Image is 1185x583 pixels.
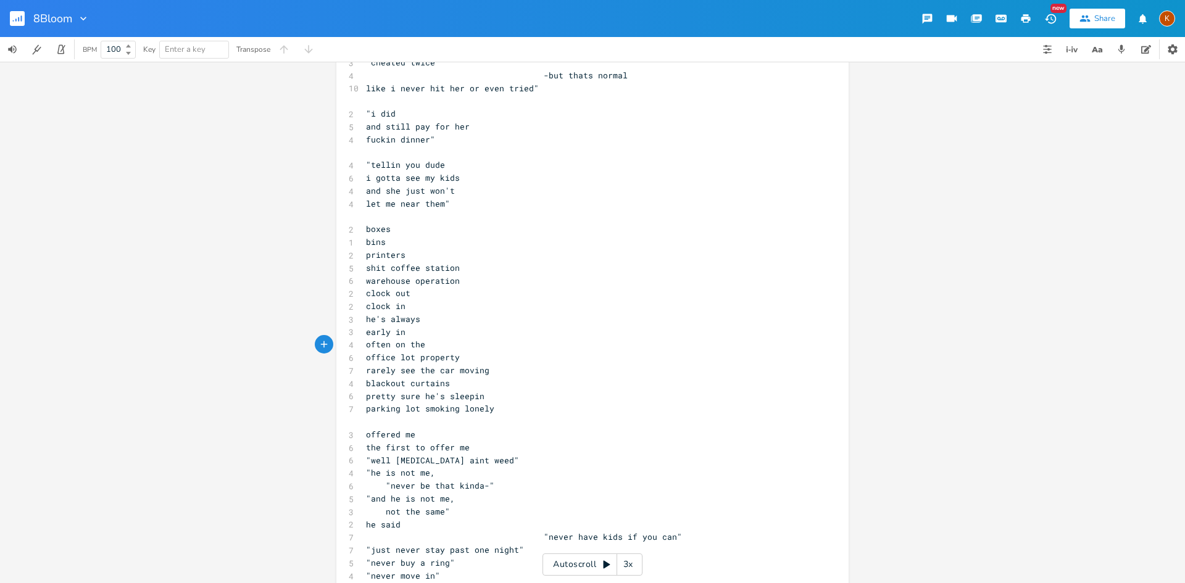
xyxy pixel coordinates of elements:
[143,46,156,53] div: Key
[366,531,682,542] span: "never have kids if you can"
[366,480,494,491] span: "never be that kinda-"
[1038,7,1063,30] button: New
[366,519,401,530] span: he said
[1070,9,1125,28] button: Share
[366,57,440,68] span: "cheated twice"
[83,46,97,53] div: BPM
[366,300,405,312] span: clock in
[366,378,450,389] span: blackout curtains
[366,223,391,234] span: boxes
[366,83,539,94] span: like i never hit her or even tried"
[1159,4,1175,33] button: K
[366,236,386,247] span: bins
[366,172,460,183] span: i gotta see my kids
[366,313,420,325] span: he's always
[617,553,639,576] div: 3x
[366,570,440,581] span: "never move in"
[366,455,519,466] span: "well [MEDICAL_DATA] aint weed"
[366,506,450,517] span: not the same"
[543,553,642,576] div: Autoscroll
[366,403,494,414] span: parking lot smoking lonely
[366,275,460,286] span: warehouse operation
[366,159,445,170] span: "tellin you dude
[366,339,425,350] span: often on the
[366,70,628,81] span: -but thats normal
[366,121,470,132] span: and still pay for her
[366,557,455,568] span: "never buy a ring"
[165,44,206,55] span: Enter a key
[1050,4,1066,13] div: New
[366,391,484,402] span: pretty sure he's sleepin
[366,249,405,260] span: printers
[366,442,470,453] span: the first to offer me
[1159,10,1175,27] div: Kat
[366,287,410,299] span: clock out
[366,326,405,337] span: early in
[366,185,455,196] span: and she just won't
[366,365,489,376] span: rarely see the car moving
[33,13,72,24] span: 8Bloom
[366,493,455,504] span: "and he is not me,
[366,198,450,209] span: let me near them"
[366,108,396,119] span: "i did
[366,544,524,555] span: "just never stay past one night"
[366,429,415,440] span: offered me
[1094,13,1115,24] div: Share
[366,352,460,363] span: office lot property
[366,467,435,478] span: "he is not me,
[366,262,460,273] span: shit coffee station
[366,134,435,145] span: fuckin dinner"
[236,46,270,53] div: Transpose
